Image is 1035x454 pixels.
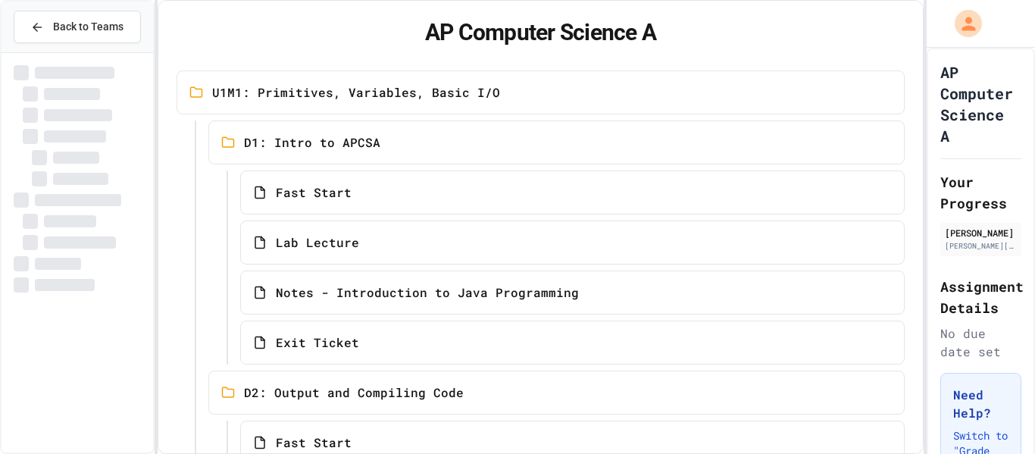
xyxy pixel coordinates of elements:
span: Lab Lecture [276,233,359,252]
a: Notes - Introduction to Java Programming [240,271,905,315]
span: Exit Ticket [276,333,359,352]
span: Fast Start [276,183,352,202]
span: Notes - Introduction to Java Programming [276,283,579,302]
h2: Assignment Details [940,276,1021,318]
span: Back to Teams [53,19,124,35]
span: D2: Output and Compiling Code [244,384,464,402]
span: D1: Intro to APCSA [244,133,380,152]
a: Fast Start [240,171,905,214]
span: U1M1: Primitives, Variables, Basic I/O [212,83,500,102]
h1: AP Computer Science A [177,19,905,46]
div: No due date set [940,324,1021,361]
h3: Need Help? [953,386,1008,422]
div: [PERSON_NAME][EMAIL_ADDRESS][PERSON_NAME][DOMAIN_NAME] [945,240,1017,252]
a: Lab Lecture [240,221,905,265]
button: Back to Teams [14,11,141,43]
div: My Account [939,6,986,41]
span: Fast Start [276,434,352,452]
div: [PERSON_NAME] [945,226,1017,240]
a: Exit Ticket [240,321,905,365]
h1: AP Computer Science A [940,61,1021,146]
h2: Your Progress [940,171,1021,214]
